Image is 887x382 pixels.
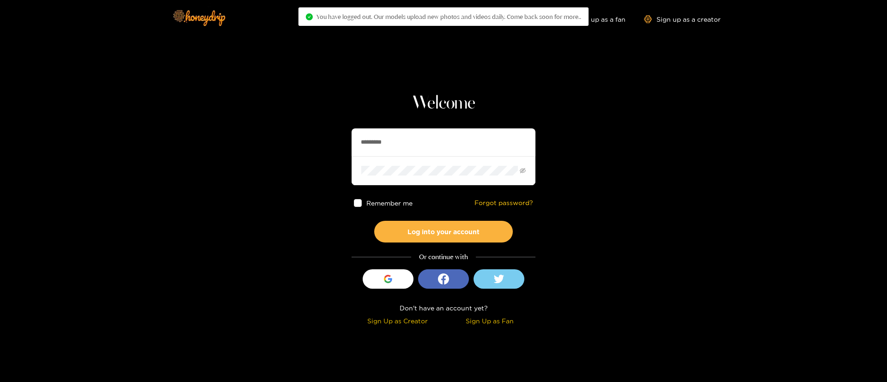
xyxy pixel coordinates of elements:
div: Sign Up as Fan [446,315,533,326]
span: eye-invisible [520,168,526,174]
a: Forgot password? [474,199,533,207]
span: You have logged out. Our models upload new photos and videos daily. Come back soon for more.. [316,13,581,20]
div: Don't have an account yet? [352,303,535,313]
button: Log into your account [374,221,513,243]
h1: Welcome [352,92,535,115]
div: Or continue with [352,252,535,262]
span: Remember me [366,200,413,206]
span: check-circle [306,13,313,20]
a: Sign up as a fan [562,15,626,23]
div: Sign Up as Creator [354,315,441,326]
a: Sign up as a creator [644,15,721,23]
